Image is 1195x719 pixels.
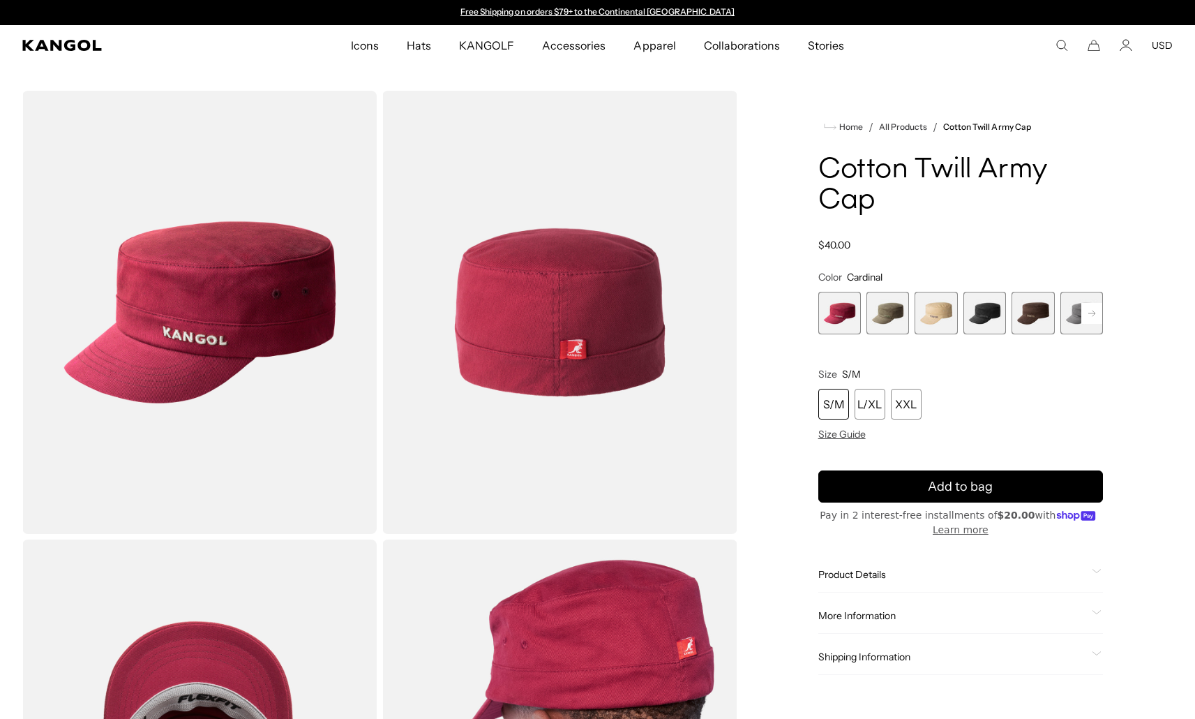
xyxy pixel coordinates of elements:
span: Add to bag [928,477,993,496]
a: Kangol [22,40,232,51]
button: USD [1152,39,1173,52]
div: 5 of 9 [1012,292,1054,334]
span: Home [836,122,863,132]
span: Size [818,368,837,380]
a: Hats [393,25,445,66]
a: Collaborations [690,25,794,66]
li: / [863,119,873,135]
span: Size Guide [818,428,866,440]
a: Accessories [528,25,619,66]
span: S/M [842,368,861,380]
span: Collaborations [704,25,780,66]
h1: Cotton Twill Army Cap [818,155,1103,216]
label: Green [866,292,909,334]
div: L/XL [855,389,885,420]
div: 6 of 9 [1060,292,1103,334]
div: 1 of 9 [818,292,861,334]
a: Stories [794,25,858,66]
div: S/M [818,389,849,420]
li: / [927,119,938,135]
a: Icons [337,25,393,66]
img: color-cardinal [22,91,377,534]
div: 2 of 9 [866,292,909,334]
summary: Search here [1055,39,1068,52]
slideshow-component: Announcement bar [454,7,742,18]
span: Icons [351,25,379,66]
span: KANGOLF [459,25,514,66]
span: Color [818,271,842,283]
a: Account [1120,39,1132,52]
label: Brown [1012,292,1054,334]
label: Beige [915,292,957,334]
a: Free Shipping on orders $79+ to the Continental [GEOGRAPHIC_DATA] [460,6,735,17]
span: Product Details [818,568,1086,581]
button: Cart [1088,39,1100,52]
button: Add to bag [818,470,1103,503]
nav: breadcrumbs [818,119,1103,135]
label: Grey [1060,292,1103,334]
span: Shipping Information [818,651,1086,663]
img: color-cardinal [382,91,737,534]
span: $40.00 [818,239,850,251]
div: 1 of 2 [454,7,742,18]
div: Announcement [454,7,742,18]
label: Black [963,292,1006,334]
span: Accessories [542,25,606,66]
span: Cardinal [847,271,882,283]
a: Cotton Twill Army Cap [943,122,1031,132]
a: Apparel [619,25,689,66]
span: Apparel [633,25,675,66]
div: XXL [891,389,922,420]
span: Stories [808,25,844,66]
div: 3 of 9 [915,292,957,334]
a: All Products [879,122,927,132]
label: Cardinal [818,292,861,334]
div: 4 of 9 [963,292,1006,334]
span: More Information [818,609,1086,622]
a: Home [824,121,863,133]
a: KANGOLF [445,25,528,66]
span: Hats [407,25,431,66]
